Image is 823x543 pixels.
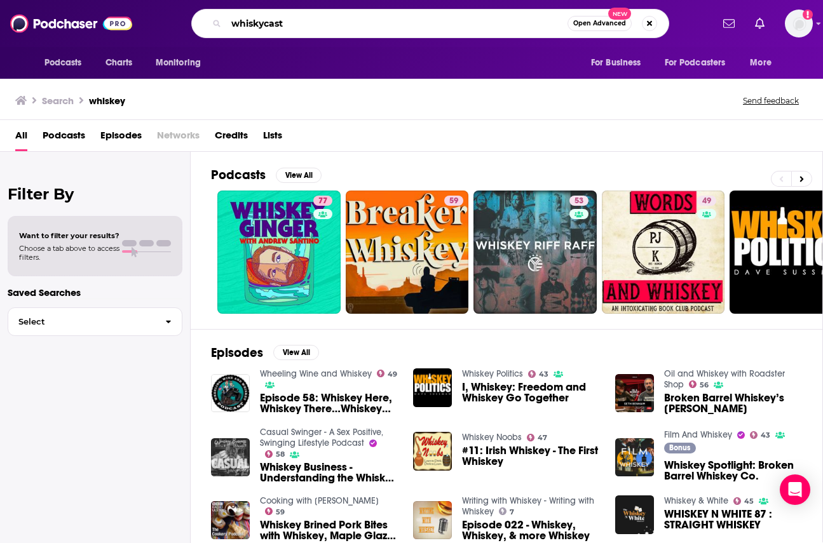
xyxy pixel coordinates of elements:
a: Episode 022 - Whiskey, Whiskey, & more Whiskey [462,520,600,541]
a: 49 [377,370,398,377]
a: WHISKEY N WHITE 87 : STRAIGHT WHISKEY [664,509,802,530]
a: 59 [265,507,285,515]
button: Select [8,307,182,336]
button: Show profile menu [785,10,813,37]
a: Wheeling Wine and Whiskey [260,368,372,379]
span: Logged in as audreytaylor13 [785,10,813,37]
span: Charts [105,54,133,72]
span: 47 [538,435,547,441]
span: Episodes [100,125,142,151]
span: 49 [702,195,711,208]
img: WHISKEY N WHITE 87 : STRAIGHT WHISKEY [615,495,654,534]
span: 59 [276,509,285,515]
button: View All [276,168,322,183]
a: Episode 58: Whiskey Here, Whiskey There…Whiskey Everywhere!!! [260,392,398,414]
span: Choose a tab above to access filters. [19,244,119,262]
p: Saved Searches [8,286,182,298]
img: User Profile [785,10,813,37]
a: 53 [473,191,597,314]
span: Select [8,318,155,326]
a: 77 [313,196,332,206]
button: open menu [147,51,217,75]
span: Networks [157,125,200,151]
h2: Podcasts [211,167,266,183]
img: I, Whiskey: Freedom and Whiskey Go Together [413,368,452,407]
div: Open Intercom Messenger [780,474,810,505]
span: 43 [761,432,770,438]
a: 53 [569,196,588,206]
span: Podcasts [43,125,85,151]
button: open menu [656,51,744,75]
a: 59 [346,191,469,314]
a: Charts [97,51,140,75]
a: Show notifications dropdown [718,13,740,34]
a: Oil and Whiskey with Roadster Shop [664,368,785,390]
span: For Business [591,54,641,72]
a: 49 [697,196,716,206]
a: Whiskey Brined Pork Bites with Whiskey, Maple Glaze and Onion and Whiskey Ketchup [260,520,398,541]
h3: Search [42,95,74,107]
a: Credits [215,125,248,151]
span: 58 [276,452,285,457]
a: 45 [733,497,754,505]
button: open menu [36,51,99,75]
span: More [750,54,772,72]
a: 49 [602,191,725,314]
input: Search podcasts, credits, & more... [226,13,568,34]
a: Show notifications dropdown [750,13,770,34]
a: Broken Barrel Whiskey’s Seth Benhaim [664,392,802,414]
a: Whiskey Noobs [462,432,522,443]
a: 56 [689,380,709,388]
a: 58 [265,450,285,458]
img: Episode 022 - Whiskey, Whiskey, & more Whiskey [413,501,452,540]
button: Open AdvancedNew [568,16,632,31]
span: 77 [318,195,327,208]
a: 77 [217,191,341,314]
a: Casual Swinger - A Sex Positive, Swinging Lifestyle Podcast [260,427,383,448]
span: Monitoring [156,54,201,72]
img: Podchaser - Follow, Share and Rate Podcasts [10,11,132,36]
span: 53 [575,195,583,208]
span: Broken Barrel Whiskey’s [PERSON_NAME] [664,392,802,414]
h2: Episodes [211,345,263,361]
a: Whiskey Spotlight: Broken Barrel Whiskey Co. [664,460,802,481]
img: Broken Barrel Whiskey’s Seth Benhaim [615,374,654,413]
span: 45 [744,499,754,504]
span: New [608,8,631,20]
img: #11: Irish Whiskey - The First Whiskey [413,432,452,471]
a: #11: Irish Whiskey - The First Whiskey [462,445,600,467]
a: Lists [263,125,282,151]
button: Send feedback [739,95,803,106]
a: I, Whiskey: Freedom and Whiskey Go Together [462,382,600,403]
span: 56 [700,382,709,388]
a: Film And Whiskey [664,429,732,440]
h2: Filter By [8,185,182,203]
img: Whiskey Business - Understanding the Whiskey Craze in America w/ Whistle Pig Whiskey [211,438,250,477]
img: Whiskey Spotlight: Broken Barrel Whiskey Co. [615,438,654,477]
a: 7 [499,507,515,515]
span: For Podcasters [665,54,726,72]
h3: whiskey [89,95,125,107]
img: Episode 58: Whiskey Here, Whiskey There…Whiskey Everywhere!!! [211,374,250,413]
a: Cooking with Paula McIntyre [260,495,379,506]
a: Whiskey Politics [462,368,523,379]
span: Podcasts [44,54,82,72]
a: Whiskey Business - Understanding the Whiskey Craze in America w/ Whistle Pig Whiskey [260,462,398,483]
